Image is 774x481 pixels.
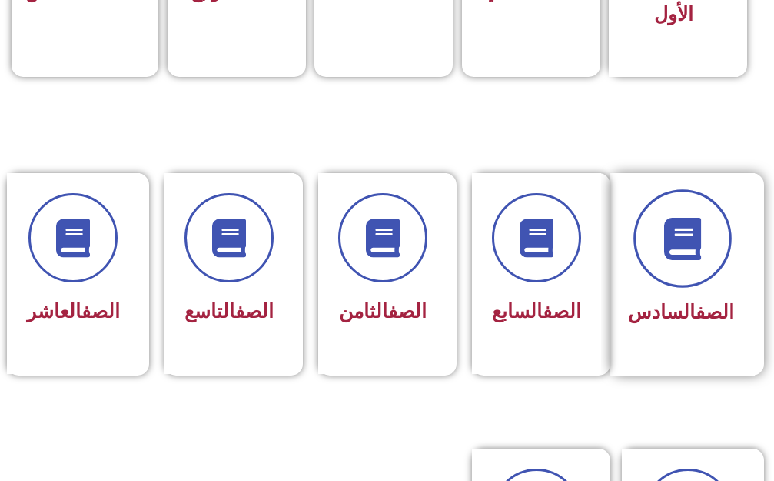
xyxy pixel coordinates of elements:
[81,300,120,322] a: الصف
[339,300,427,322] span: الثامن
[184,300,274,322] span: التاسع
[27,300,120,322] span: العاشر
[696,301,734,323] a: الصف
[628,301,734,323] span: السادس
[388,300,427,322] a: الصف
[492,300,581,322] span: السابع
[235,300,274,322] a: الصف
[543,300,581,322] a: الصف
